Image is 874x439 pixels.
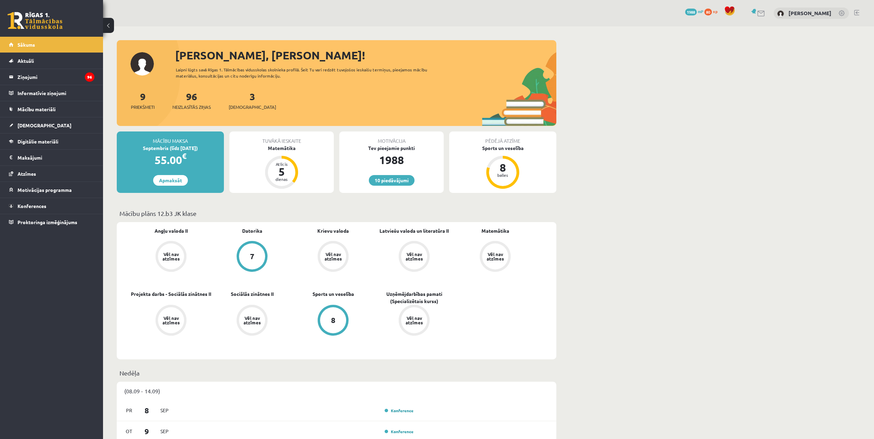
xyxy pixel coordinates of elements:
[317,227,349,234] a: Krievu valoda
[324,252,343,261] div: Vēl nav atzīmes
[18,58,34,64] span: Aktuāli
[122,405,136,416] span: Pr
[131,290,211,298] a: Projekta darbs - Sociālās zinātnes II
[229,131,334,145] div: Tuvākā ieskaite
[155,227,188,234] a: Angļu valoda II
[130,241,212,273] a: Vēl nav atzīmes
[18,203,46,209] span: Konferences
[18,106,56,112] span: Mācību materiāli
[704,9,712,15] span: 80
[492,162,513,173] div: 8
[9,37,94,53] a: Sākums
[293,305,374,337] a: 8
[271,177,292,181] div: dienas
[713,9,717,14] span: xp
[481,227,509,234] a: Matemātika
[161,316,181,325] div: Vēl nav atzīmes
[455,241,536,273] a: Vēl nav atzīmes
[18,219,77,225] span: Proktoringa izmēģinājums
[18,138,58,145] span: Digitālie materiāli
[313,290,354,298] a: Sports un veselība
[117,145,224,152] div: Septembris (līdz [DATE])
[18,150,94,165] legend: Maksājumi
[231,290,274,298] a: Sociālās zinātnes II
[405,316,424,325] div: Vēl nav atzīmes
[175,47,556,63] div: [PERSON_NAME], [PERSON_NAME]!
[9,117,94,133] a: [DEMOGRAPHIC_DATA]
[271,162,292,166] div: Atlicis
[18,69,94,85] legend: Ziņojumi
[339,131,444,145] div: Motivācija
[9,85,94,101] a: Informatīvie ziņojumi
[369,175,415,186] a: 10 piedāvājumi
[157,426,172,437] span: Sep
[131,90,155,111] a: 9Priekšmeti
[9,101,94,117] a: Mācību materiāli
[8,12,63,29] a: Rīgas 1. Tālmācības vidusskola
[212,241,293,273] a: 7
[331,316,336,324] div: 8
[374,305,455,337] a: Vēl nav atzīmes
[9,166,94,182] a: Atzīmes
[9,53,94,69] a: Aktuāli
[18,85,94,101] legend: Informatīvie ziņojumi
[229,145,334,152] div: Matemātika
[374,290,455,305] a: Uzņēmējdarbības pamati (Specializētais kurss)
[18,122,71,128] span: [DEMOGRAPHIC_DATA]
[685,9,703,14] a: 1988 mP
[18,187,72,193] span: Motivācijas programma
[449,145,556,152] div: Sports un veselība
[486,252,505,261] div: Vēl nav atzīmes
[176,67,440,79] div: Laipni lūgts savā Rīgas 1. Tālmācības vidusskolas skolnieka profilā. Šeit Tu vari redzēt tuvojošo...
[212,305,293,337] a: Vēl nav atzīmes
[136,405,158,416] span: 8
[153,175,188,186] a: Apmaksāt
[379,227,449,234] a: Latviešu valoda un literatūra II
[242,227,262,234] a: Datorika
[9,134,94,149] a: Digitālie materiāli
[777,10,784,17] img: Jekaterina Savostjanova
[136,426,158,437] span: 9
[122,426,136,437] span: Ot
[449,145,556,190] a: Sports un veselība 8 balles
[374,241,455,273] a: Vēl nav atzīmes
[492,173,513,177] div: balles
[172,90,211,111] a: 96Neizlasītās ziņas
[293,241,374,273] a: Vēl nav atzīmes
[117,152,224,168] div: 55.00
[117,131,224,145] div: Mācību maksa
[9,182,94,198] a: Motivācijas programma
[788,10,831,16] a: [PERSON_NAME]
[18,171,36,177] span: Atzīmes
[229,90,276,111] a: 3[DEMOGRAPHIC_DATA]
[182,151,186,161] span: €
[9,198,94,214] a: Konferences
[250,253,254,260] div: 7
[18,42,35,48] span: Sākums
[130,305,212,337] a: Vēl nav atzīmes
[120,209,554,218] p: Mācību plāns 12.b3 JK klase
[117,382,556,400] div: (08.09 - 14.09)
[131,104,155,111] span: Priekšmeti
[339,152,444,168] div: 1988
[9,69,94,85] a: Ziņojumi96
[385,429,413,434] a: Konference
[157,405,172,416] span: Sep
[685,9,697,15] span: 1988
[242,316,262,325] div: Vēl nav atzīmes
[698,9,703,14] span: mP
[449,131,556,145] div: Pēdējā atzīme
[229,104,276,111] span: [DEMOGRAPHIC_DATA]
[85,72,94,82] i: 96
[271,166,292,177] div: 5
[172,104,211,111] span: Neizlasītās ziņas
[161,252,181,261] div: Vēl nav atzīmes
[9,214,94,230] a: Proktoringa izmēģinājums
[9,150,94,165] a: Maksājumi
[339,145,444,152] div: Tev pieejamie punkti
[704,9,721,14] a: 80 xp
[229,145,334,190] a: Matemātika Atlicis 5 dienas
[120,368,554,378] p: Nedēļa
[405,252,424,261] div: Vēl nav atzīmes
[385,408,413,413] a: Konference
